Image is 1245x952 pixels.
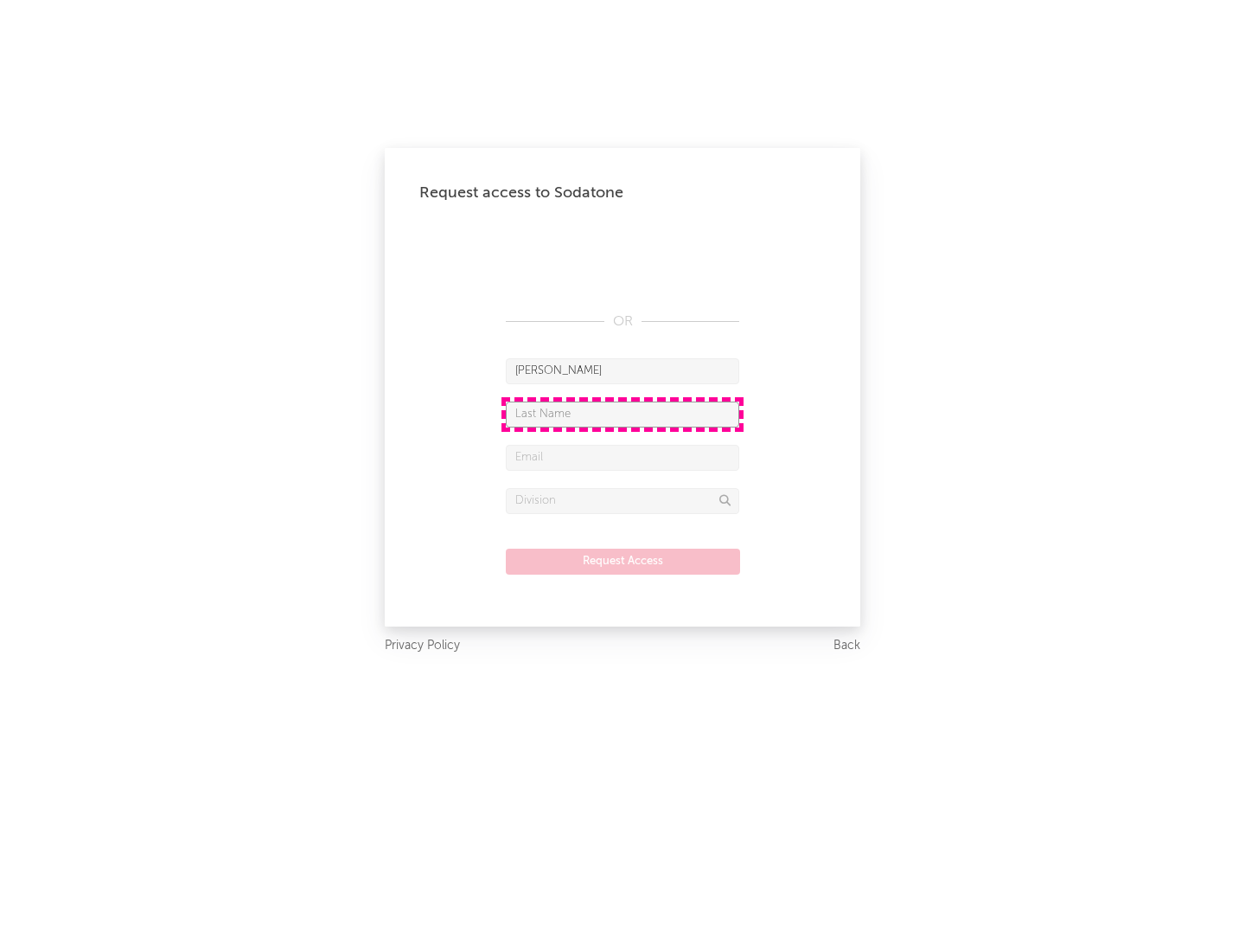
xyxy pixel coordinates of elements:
a: Back [833,635,860,657]
input: Last Name [506,402,739,428]
button: Request Access [506,549,740,575]
div: Request access to Sodatone [419,183,826,203]
input: First Name [506,358,739,384]
div: OR [506,312,739,332]
input: Division [506,488,739,514]
input: Email [506,445,739,471]
a: Privacy Policy [385,635,460,657]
